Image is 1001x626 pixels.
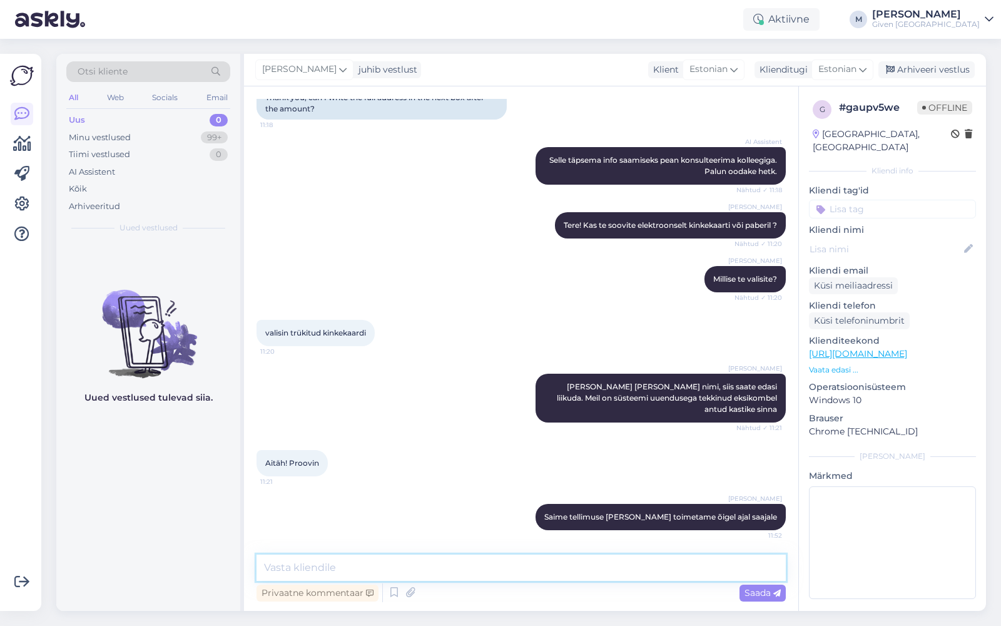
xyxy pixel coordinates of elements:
[84,391,213,404] p: Uued vestlused tulevad siia.
[728,256,782,265] span: [PERSON_NAME]
[872,19,980,29] div: Given [GEOGRAPHIC_DATA]
[265,328,366,337] span: valisin trükitud kinkekaardi
[755,63,808,76] div: Klienditugi
[809,348,907,359] a: [URL][DOMAIN_NAME]
[734,239,782,249] span: Nähtud ✓ 11:20
[119,222,178,233] span: Uued vestlused
[809,334,976,347] p: Klienditeekond
[564,220,777,230] span: Tere! Kas te soovite elektroonselt kinkekaarti või paberil ?
[872,9,993,29] a: [PERSON_NAME]Given [GEOGRAPHIC_DATA]
[735,531,782,540] span: 11:52
[809,165,976,177] div: Kliendi info
[728,364,782,373] span: [PERSON_NAME]
[557,382,779,414] span: [PERSON_NAME] [PERSON_NAME] nimi, siis saate edasi liikuda. Meil on süsteemi uuendusega tekkinud ...
[150,90,180,106] div: Socials
[810,242,962,256] input: Lisa nimi
[104,90,126,106] div: Web
[809,394,976,407] p: Windows 10
[260,477,307,486] span: 11:21
[744,587,781,598] span: Saada
[809,200,976,218] input: Lisa tag
[917,101,972,115] span: Offline
[69,114,85,126] div: Uus
[210,114,228,126] div: 0
[69,183,87,195] div: Kõik
[262,63,337,76] span: [PERSON_NAME]
[353,63,417,76] div: juhib vestlust
[10,64,34,88] img: Askly Logo
[204,90,230,106] div: Email
[728,494,782,503] span: [PERSON_NAME]
[809,184,976,197] p: Kliendi tag'id
[713,274,777,284] span: Millise te valisite?
[809,469,976,483] p: Märkmed
[69,131,131,144] div: Minu vestlused
[809,299,976,312] p: Kliendi telefon
[809,312,910,329] div: Küsi telefoninumbrit
[809,264,976,277] p: Kliendi email
[260,347,307,356] span: 11:20
[69,166,115,178] div: AI Assistent
[818,63,856,76] span: Estonian
[549,155,779,176] span: Selle täpsema info saamiseks pean konsulteerima kolleegiga. Palun oodake hetk.
[850,11,867,28] div: M
[69,200,120,213] div: Arhiveeritud
[809,277,898,294] div: Küsi meiliaadressi
[809,364,976,376] p: Vaata edasi ...
[809,381,976,394] p: Operatsioonisüsteem
[260,120,307,130] span: 11:18
[648,63,679,76] div: Klient
[839,100,917,115] div: # gaupv5we
[56,267,240,380] img: No chats
[78,65,128,78] span: Otsi kliente
[820,105,825,114] span: g
[809,425,976,438] p: Chrome [TECHNICAL_ID]
[728,202,782,212] span: [PERSON_NAME]
[265,458,319,468] span: Aitäh! Proovin
[735,185,782,195] span: Nähtud ✓ 11:18
[735,423,782,433] span: Nähtud ✓ 11:21
[809,451,976,462] div: [PERSON_NAME]
[201,131,228,144] div: 99+
[743,8,820,31] div: Aktiivne
[257,87,507,120] div: Thank you, can I write the full address in the next box after the amount?
[809,412,976,425] p: Brauser
[544,512,777,521] span: Saime tellimuse [PERSON_NAME] toimetame õigel ajal saajale
[872,9,980,19] div: [PERSON_NAME]
[69,148,130,161] div: Tiimi vestlused
[66,90,81,106] div: All
[878,61,975,78] div: Arhiveeri vestlus
[734,293,782,302] span: Nähtud ✓ 11:20
[735,137,782,146] span: AI Assistent
[813,128,951,154] div: [GEOGRAPHIC_DATA], [GEOGRAPHIC_DATA]
[809,223,976,237] p: Kliendi nimi
[257,585,379,602] div: Privaatne kommentaar
[689,63,728,76] span: Estonian
[210,148,228,161] div: 0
